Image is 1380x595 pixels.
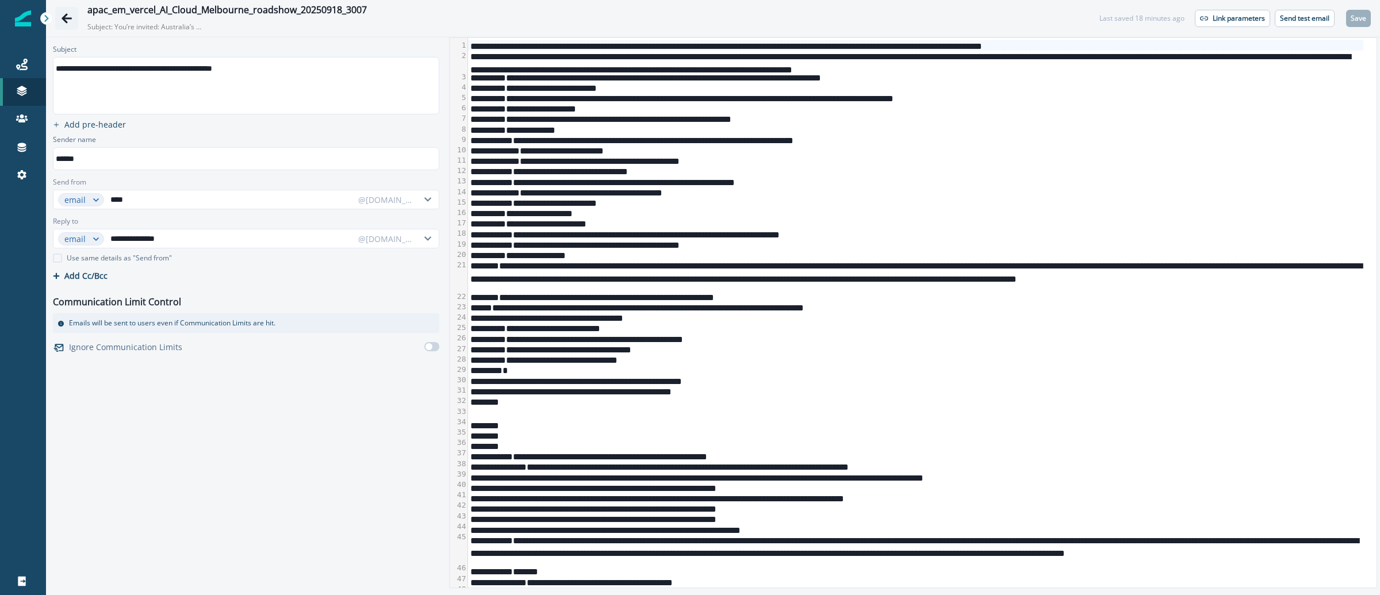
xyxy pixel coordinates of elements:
p: Save [1351,14,1366,22]
button: Go back [55,7,78,30]
div: @[DOMAIN_NAME] [358,233,413,245]
div: 12 [450,166,467,176]
p: Subject: You’re invited: Australia’s top AI leaders in one room [87,17,202,32]
div: 21 [450,260,467,291]
div: 36 [450,437,467,448]
div: 44 [450,521,467,532]
div: 9 [450,135,467,145]
div: 20 [450,249,467,260]
div: 47 [450,574,467,584]
div: 37 [450,448,467,458]
button: Link parameters [1195,10,1270,27]
div: 27 [450,344,467,354]
div: 33 [450,406,467,417]
div: 13 [450,176,467,186]
div: 30 [450,375,467,385]
div: 46 [450,563,467,573]
img: Inflection [15,10,31,26]
label: Reply to [53,216,78,227]
p: Communication Limit Control [53,295,181,309]
div: 41 [450,490,467,500]
div: 8 [450,124,467,135]
div: 17 [450,218,467,228]
div: 15 [450,197,467,208]
p: Send test email [1280,14,1329,22]
div: 5 [450,93,467,103]
div: 14 [450,187,467,197]
div: apac_em_vercel_AI_Cloud_Melbourne_roadshow_20250918_3007 [87,5,367,17]
p: Add pre-header [64,119,126,130]
div: 45 [450,532,467,563]
p: Subject [53,44,76,57]
div: 22 [450,291,467,302]
div: 32 [450,396,467,406]
button: Send test email [1275,10,1335,27]
div: 23 [450,302,467,312]
div: 25 [450,323,467,333]
p: Link parameters [1213,14,1265,22]
div: 28 [450,354,467,364]
div: email [64,233,87,245]
div: 31 [450,385,467,396]
p: Emails will be sent to users even if Communication Limits are hit. [69,318,275,328]
div: 26 [450,333,467,343]
div: Last saved 18 minutes ago [1099,13,1184,24]
div: 3 [450,72,467,82]
div: 18 [450,228,467,239]
div: 16 [450,208,467,218]
button: Add Cc/Bcc [53,270,108,281]
label: Send from [53,177,86,187]
div: 34 [450,417,467,427]
div: 43 [450,511,467,521]
div: 1 [450,40,467,51]
div: 7 [450,113,467,124]
div: 39 [450,469,467,479]
button: Save [1346,10,1371,27]
div: 10 [450,145,467,155]
div: 29 [450,364,467,375]
div: 42 [450,500,467,510]
p: Ignore Communication Limits [69,341,182,353]
p: Use same details as "Send from" [67,253,172,263]
div: 24 [450,312,467,323]
div: 6 [450,103,467,113]
div: 35 [450,427,467,437]
div: 19 [450,239,467,249]
div: 38 [450,459,467,469]
div: 2 [450,51,467,71]
div: 48 [450,584,467,594]
button: add preheader [48,119,131,130]
div: 40 [450,479,467,490]
div: 11 [450,155,467,166]
div: @[DOMAIN_NAME] [358,194,413,206]
div: 4 [450,82,467,93]
div: email [64,194,87,206]
p: Sender name [53,135,96,147]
